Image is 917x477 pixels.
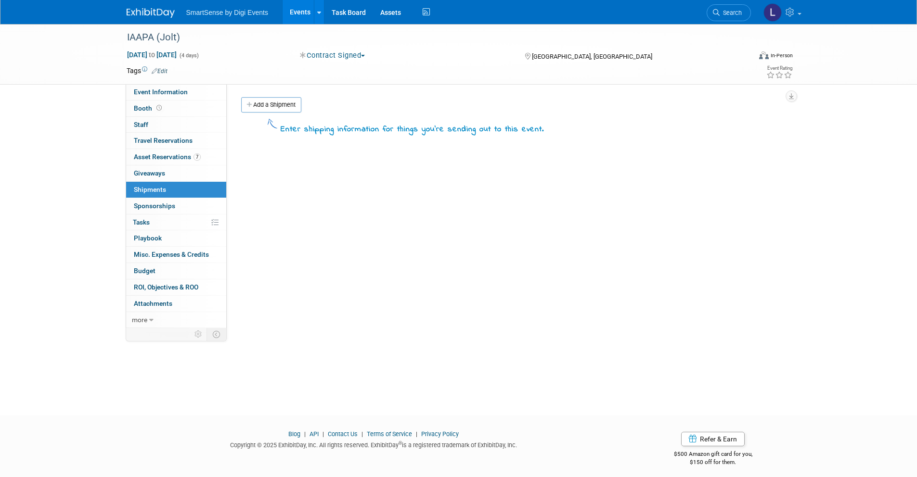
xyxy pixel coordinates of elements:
[367,430,412,438] a: Terms of Service
[127,439,621,450] div: Copyright © 2025 ExhibitDay, Inc. All rights reserved. ExhibitDay is a registered trademark of Ex...
[241,97,301,113] a: Add a Shipment
[126,230,226,246] a: Playbook
[720,9,742,16] span: Search
[134,153,201,161] span: Asset Reservations
[413,430,420,438] span: |
[126,263,226,279] a: Budget
[134,88,188,96] span: Event Information
[134,169,165,177] span: Giveaways
[328,430,358,438] a: Contact Us
[635,458,791,466] div: $150 off for them.
[133,218,150,226] span: Tasks
[297,50,369,61] button: Contract Signed
[126,182,226,198] a: Shipments
[127,50,177,59] span: [DATE] [DATE]
[310,430,319,438] a: API
[681,432,745,446] a: Refer & Earn
[320,430,326,438] span: |
[134,300,172,307] span: Attachments
[134,202,175,210] span: Sponsorships
[134,234,162,242] span: Playbook
[281,124,544,136] div: Enter shipping information for things you're sending out to this event.
[179,52,199,59] span: (4 days)
[635,444,791,466] div: $500 Amazon gift card for you,
[190,328,207,340] td: Personalize Event Tab Strip
[302,430,308,438] span: |
[147,51,156,59] span: to
[207,328,226,340] td: Toggle Event Tabs
[126,296,226,312] a: Attachments
[126,117,226,133] a: Staff
[134,251,209,258] span: Misc. Expenses & Credits
[126,100,226,116] a: Booth
[152,68,168,75] a: Edit
[126,279,226,295] a: ROI, Objectives & ROO
[126,149,226,165] a: Asset Reservations7
[124,29,736,46] div: IAAPA (Jolt)
[359,430,365,438] span: |
[127,66,168,75] td: Tags
[134,137,193,144] span: Travel Reservations
[126,312,226,328] a: more
[126,133,226,149] a: Travel Reservations
[126,84,226,100] a: Event Information
[134,186,166,193] span: Shipments
[134,267,155,275] span: Budget
[126,214,226,230] a: Tasks
[399,440,402,446] sup: ®
[134,121,148,128] span: Staff
[421,430,459,438] a: Privacy Policy
[759,51,769,59] img: Format-Inperson.png
[194,153,201,161] span: 7
[126,247,226,263] a: Misc. Expenses & Credits
[707,4,751,21] a: Search
[694,50,793,64] div: Event Format
[126,198,226,214] a: Sponsorships
[132,316,147,324] span: more
[532,53,652,60] span: [GEOGRAPHIC_DATA], [GEOGRAPHIC_DATA]
[766,66,792,71] div: Event Rating
[127,8,175,18] img: ExhibitDay
[763,3,782,22] img: Leland Jenkins
[288,430,300,438] a: Blog
[134,283,198,291] span: ROI, Objectives & ROO
[186,9,268,16] span: SmartSense by Digi Events
[126,165,226,181] a: Giveaways
[770,52,793,59] div: In-Person
[134,104,164,112] span: Booth
[155,104,164,112] span: Booth not reserved yet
